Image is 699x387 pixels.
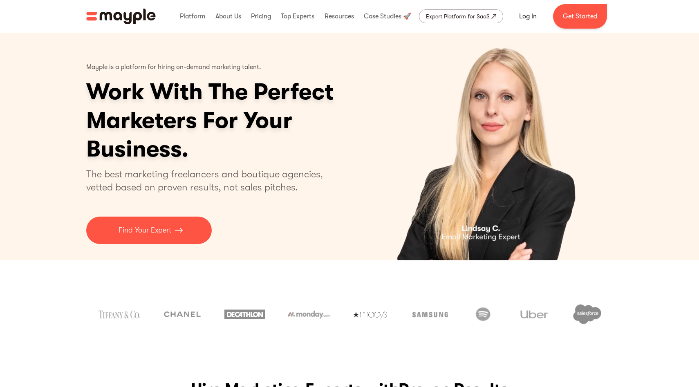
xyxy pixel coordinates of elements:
div: About Us [213,3,243,29]
div: Platform [178,3,207,29]
h1: Work With The Perfect Marketers For Your Business. [86,78,397,163]
p: The best marketing freelancers and boutique agencies, vetted based on proven results, not sales p... [86,168,333,194]
div: Top Experts [279,3,316,29]
a: Get Started [553,4,607,29]
div: Resources [323,3,356,29]
a: Log In [509,7,547,26]
p: Mayple is a platform for hiring on-demand marketing talent. [86,57,261,78]
div: Expert Platform for SaaS [426,11,490,21]
img: Mayple logo [86,9,156,24]
div: 1 of 5 [357,33,613,260]
a: Expert Platform for SaaS [419,9,503,23]
p: Find Your Expert [119,225,171,236]
a: home [86,9,156,24]
div: Pricing [249,3,273,29]
a: Find Your Expert [86,217,212,244]
div: carousel [357,33,613,260]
